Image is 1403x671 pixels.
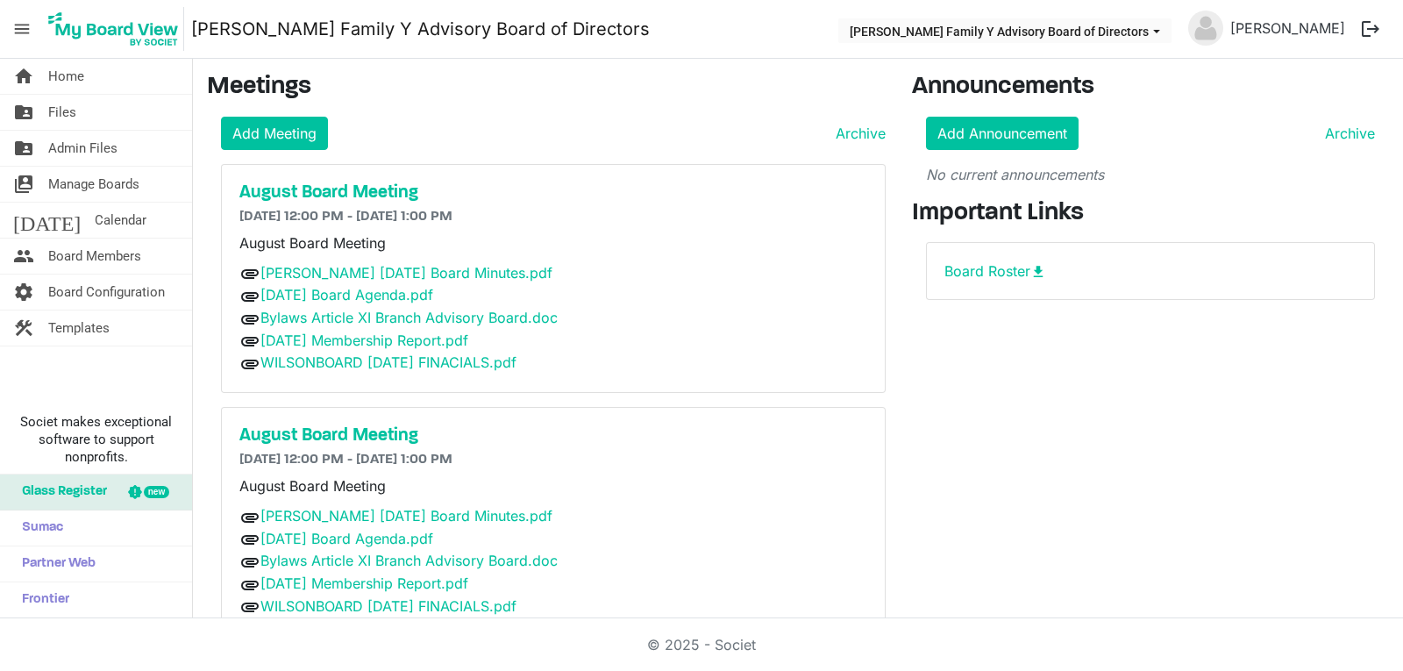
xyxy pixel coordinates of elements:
div: new [144,486,169,498]
span: Board Configuration [48,275,165,310]
span: Calendar [95,203,146,238]
h6: [DATE] 12:00 PM - [DATE] 1:00 PM [239,209,867,225]
span: Frontier [13,582,69,617]
a: August Board Meeting [239,182,867,203]
span: folder_shared [13,95,34,130]
a: Archive [829,123,886,144]
span: menu [5,12,39,46]
span: [DATE] [13,203,81,238]
span: attachment [239,575,260,596]
span: attachment [239,286,260,307]
a: August Board Meeting [239,425,867,446]
span: attachment [239,309,260,330]
span: Board Members [48,239,141,274]
span: attachment [239,596,260,617]
a: Board Rosterdownload [944,262,1046,280]
span: Manage Boards [48,167,139,202]
button: logout [1352,11,1389,47]
span: attachment [239,529,260,550]
span: Home [48,59,84,94]
a: [DATE] Membership Report.pdf [260,575,468,592]
span: home [13,59,34,94]
a: [PERSON_NAME] Family Y Advisory Board of Directors [191,11,650,46]
span: download [1030,264,1046,280]
a: [PERSON_NAME] [DATE] Board Minutes.pdf [260,507,552,525]
a: [PERSON_NAME] [DATE] Board Minutes.pdf [260,264,552,282]
img: no-profile-picture.svg [1188,11,1223,46]
span: Sumac [13,510,63,546]
a: Bylaws Article XI Branch Advisory Board.doc [260,552,558,569]
a: © 2025 - Societ [647,636,756,653]
span: Templates [48,311,110,346]
span: Files [48,95,76,130]
a: Add Meeting [221,117,328,150]
p: August Board Meeting [239,475,867,496]
a: My Board View Logo [43,7,191,51]
span: Admin Files [48,131,118,166]
h3: Meetings [207,73,886,103]
a: [PERSON_NAME] [1223,11,1352,46]
span: people [13,239,34,274]
a: [DATE] Board Agenda.pdf [260,530,433,547]
span: attachment [239,263,260,284]
a: [DATE] Board Agenda.pdf [260,286,433,303]
span: attachment [239,353,260,375]
a: Add Announcement [926,117,1079,150]
h6: [DATE] 12:00 PM - [DATE] 1:00 PM [239,452,867,468]
p: August Board Meeting [239,232,867,253]
span: settings [13,275,34,310]
a: [DATE] Membership Report.pdf [260,332,468,349]
span: construction [13,311,34,346]
span: switch_account [13,167,34,202]
a: Bylaws Article XI Branch Advisory Board.doc [260,309,558,326]
span: Societ makes exceptional software to support nonprofits. [8,413,184,466]
img: My Board View Logo [43,7,184,51]
span: attachment [239,331,260,352]
span: Partner Web [13,546,96,582]
a: WILSONBOARD [DATE] FINACIALS.pdf [260,597,516,615]
span: folder_shared [13,131,34,166]
p: No current announcements [926,164,1375,185]
span: attachment [239,552,260,573]
h3: Announcements [912,73,1389,103]
span: attachment [239,507,260,528]
a: WILSONBOARD [DATE] FINACIALS.pdf [260,353,516,371]
span: Glass Register [13,475,107,510]
a: Archive [1318,123,1375,144]
h3: Important Links [912,199,1389,229]
button: Wilson Family Y Advisory Board of Directors dropdownbutton [838,18,1172,43]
